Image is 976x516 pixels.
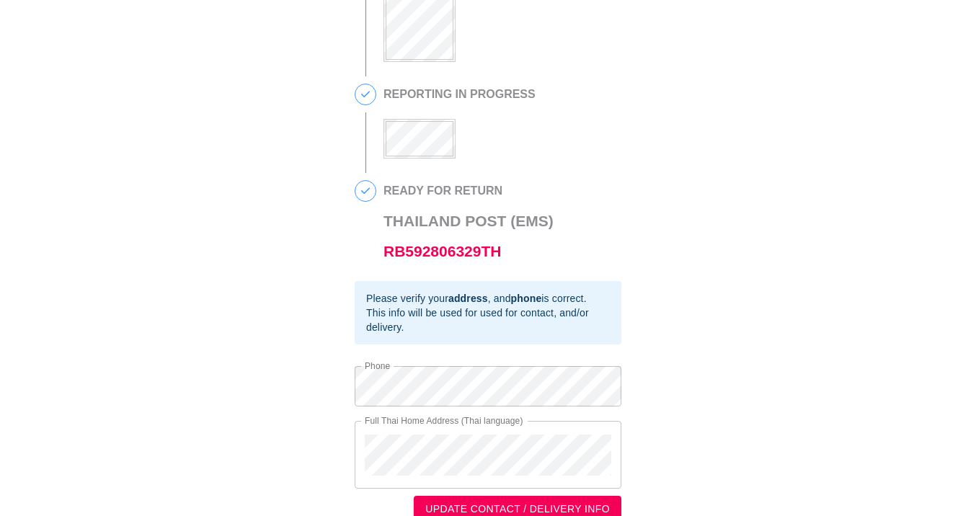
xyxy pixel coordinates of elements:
[383,184,554,197] h2: READY FOR RETURN
[448,293,488,304] b: address
[383,206,554,267] h3: Thailand Post (EMS)
[366,291,610,306] div: Please verify your , and is correct.
[355,84,376,104] span: 3
[511,293,542,304] b: phone
[383,88,536,101] h2: REPORTING IN PROGRESS
[355,181,376,201] span: 4
[383,243,501,259] a: RB592806329TH
[366,306,610,334] div: This info will be used for used for contact, and/or delivery.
